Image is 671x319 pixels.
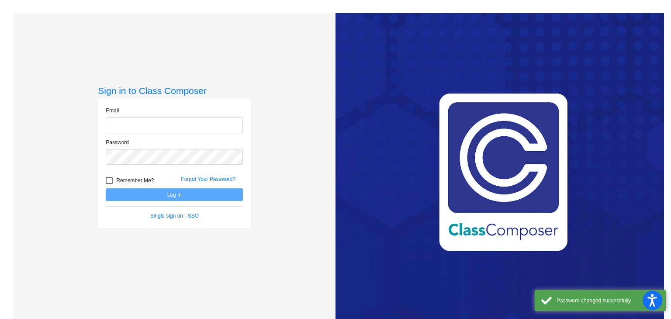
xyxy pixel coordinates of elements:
a: Single sign on - SSO [150,213,199,219]
div: Password changed successfully [557,297,659,305]
button: Log In [106,188,243,201]
span: Remember Me? [116,175,154,186]
label: Password [106,139,129,146]
a: Forgot Your Password? [181,176,235,182]
label: Email [106,107,119,114]
h3: Sign in to Class Composer [98,85,251,96]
